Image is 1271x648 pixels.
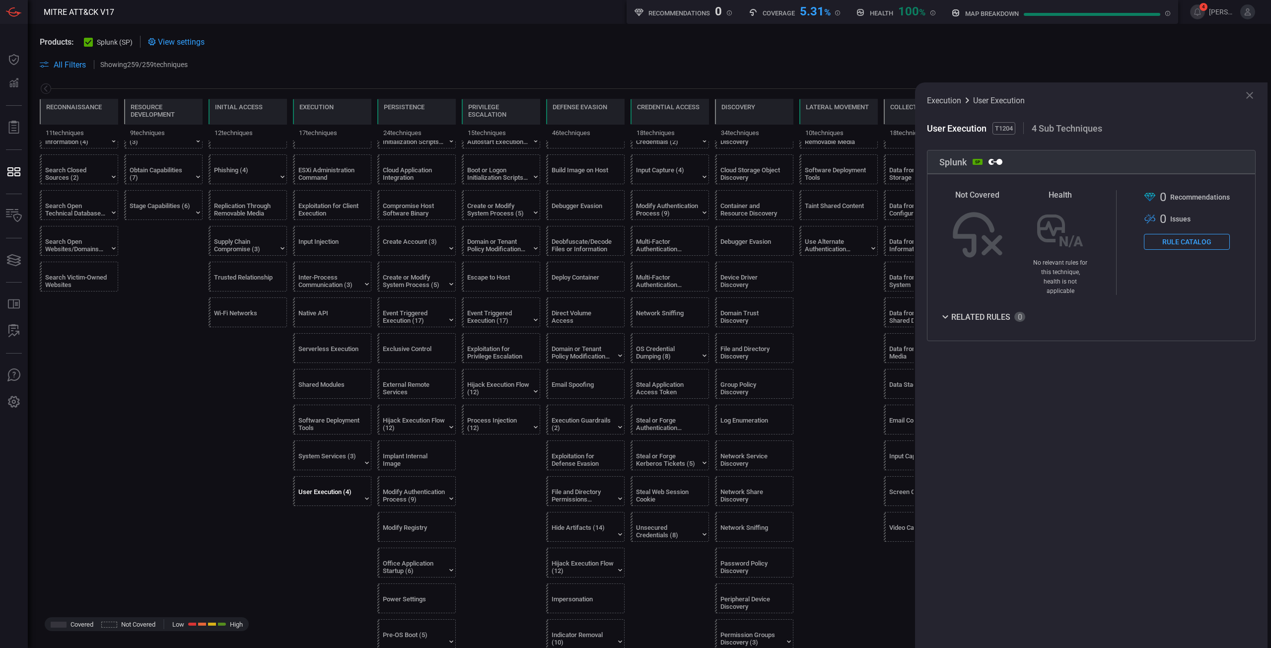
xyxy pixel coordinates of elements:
[636,238,698,253] div: Multi-Factor Authentication Interception
[462,297,540,327] div: T1546: Event Triggered Execution (Not covered)
[631,333,709,363] div: T1003: OS Credential Dumping (Not covered)
[799,226,878,256] div: T1550: Use Alternate Authentication Material (Not covered)
[1209,8,1236,16] span: [PERSON_NAME].[PERSON_NAME]
[889,166,951,181] div: Data from Cloud Storage
[293,333,371,363] div: T1648: Serverless Execution (Not covered)
[40,226,118,256] div: T1593: Search Open Websites/Domains (Not covered)
[546,99,625,141] div: TA0005: Defense Evasion
[293,440,371,470] div: T1569: System Services (Not covered)
[799,154,878,184] div: T1072: Software Deployment Tools (Not covered)
[648,9,710,17] h5: Recommendations
[377,333,456,363] div: T1668: Exclusive Control (Not covered)
[636,524,698,539] div: Unsecured Credentials (8)
[805,238,867,253] div: Use Alternate Authentication Material (4)
[293,476,371,506] div: T1204: User Execution (Not covered)
[377,262,456,291] div: T1543: Create or Modify System Process (Not covered)
[299,103,334,111] div: Execution
[927,96,961,105] span: Execution
[45,166,107,181] div: Search Closed Sources (2)
[467,274,529,288] div: Escape to Host
[124,125,203,141] div: 9 techniques
[889,417,951,432] div: Email Collection (3)
[2,204,26,228] button: Inventory
[631,369,709,399] div: T1528: Steal Application Access Token (Not covered)
[383,524,445,539] div: Modify Registry
[383,488,445,503] div: Modify Authentication Process (9)
[214,309,276,324] div: Wi-Fi Networks
[715,125,793,141] div: 34 techniques
[552,309,614,324] div: Direct Volume Access
[383,166,445,181] div: Cloud Application Integration
[973,159,983,165] div: SP
[1033,259,1087,294] span: No relevant rules for this technique, health is not applicable
[377,125,456,141] div: 24 techniques
[715,99,793,141] div: TA0007: Discovery (Not covered)
[546,476,625,506] div: T1222: File and Directory Permissions Modification (Not covered)
[552,488,614,503] div: File and Directory Permissions Modification (2)
[377,405,456,434] div: T1574: Hijack Execution Flow (Not covered)
[898,4,925,16] div: 100
[462,262,540,291] div: T1611: Escape to Host (Not covered)
[637,103,700,111] div: Credential Access
[293,262,371,291] div: T1559: Inter-Process Communication (Not covered)
[799,125,878,141] div: 10 techniques
[631,512,709,542] div: T1552: Unsecured Credentials (Not covered)
[40,60,86,70] button: All Filters
[468,103,534,118] div: Privilege Escalation
[462,369,540,399] div: T1574: Hijack Execution Flow (Not covered)
[2,72,26,95] button: Detections
[54,60,86,70] span: All Filters
[552,166,614,181] div: Build Image on Host
[462,226,540,256] div: T1484: Domain or Tenant Policy Modification (Not covered)
[546,125,625,141] div: 46 techniques
[884,476,962,506] div: T1113: Screen Capture (Not covered)
[377,190,456,220] div: T1554: Compromise Host Software Binary (Not covered)
[552,417,614,432] div: Execution Guardrails (2)
[462,405,540,434] div: T1055: Process Injection (Not covered)
[2,48,26,72] button: Dashboard
[720,345,782,360] div: File and Directory Discovery
[383,452,445,467] div: Implant Internal Image
[889,452,951,467] div: Input Capture (4)
[636,274,698,288] div: Multi-Factor Authentication Request Generation
[209,226,287,256] div: T1195: Supply Chain Compromise (Not covered)
[130,166,192,181] div: Obtain Capabilities (7)
[805,202,867,217] div: Taint Shared Content
[715,405,793,434] div: T1654: Log Enumeration (Not covered)
[1049,190,1072,200] span: Health
[230,621,243,628] span: High
[715,440,793,470] div: T1046: Network Service Discovery (Not covered)
[121,621,155,628] span: Not Covered
[467,381,529,396] div: Hijack Execution Flow (12)
[973,96,1025,105] span: User Execution
[631,262,709,291] div: T1621: Multi-Factor Authentication Request Generation (Not covered)
[884,512,962,542] div: T1125: Video Capture (Not covered)
[552,345,614,360] div: Domain or Tenant Policy Modification (2)
[546,262,625,291] div: T1610: Deploy Container (Not covered)
[715,369,793,399] div: T1615: Group Policy Discovery (Not covered)
[383,560,445,575] div: Office Application Startup (6)
[552,274,614,288] div: Deploy Container
[636,417,698,432] div: Steal or Forge Authentication Certificates
[2,363,26,387] button: Ask Us A Question
[462,125,540,141] div: 15 techniques
[293,369,371,399] div: T1129: Shared Modules (Not covered)
[462,190,540,220] div: T1543: Create or Modify System Process (Not covered)
[377,548,456,577] div: T1137: Office Application Startup (Not covered)
[1032,123,1102,134] span: 4 Sub Techniques
[158,37,205,47] span: View settings
[552,631,614,646] div: Indicator Removal (10)
[84,37,133,47] button: Splunk (SP)
[467,417,529,432] div: Process Injection (12)
[889,345,951,360] div: Data from Removable Media
[383,274,445,288] div: Create or Modify System Process (5)
[383,202,445,217] div: Compromise Host Software Binary
[384,103,424,111] div: Persistence
[1160,190,1166,204] span: 0
[215,103,263,111] div: Initial Access
[552,381,614,396] div: Email Spoofing
[715,512,793,542] div: T1040: Network Sniffing (Not covered)
[172,621,184,628] span: Low
[955,190,999,200] span: Not Covered
[806,103,869,111] div: Lateral Movement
